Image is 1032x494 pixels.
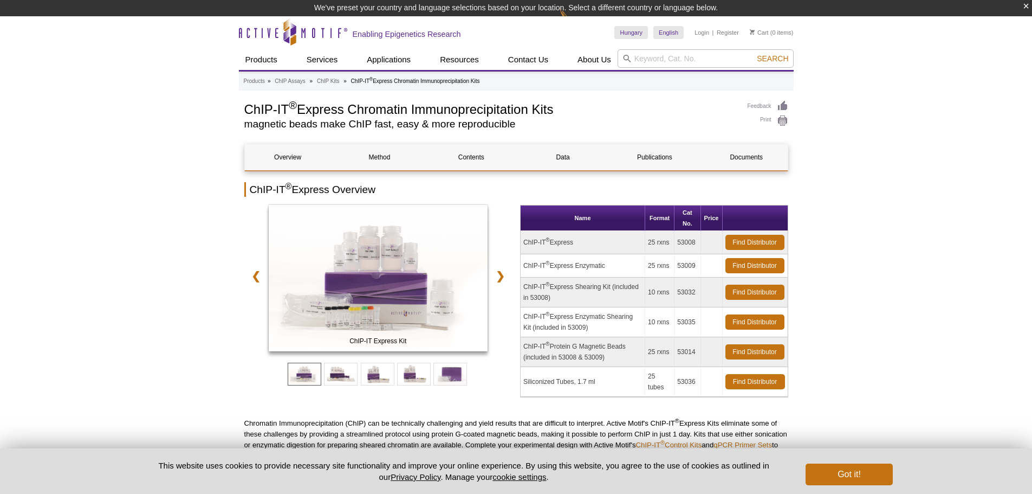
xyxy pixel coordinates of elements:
[546,237,549,243] sup: ®
[244,119,737,129] h2: magnetic beads make ChIP fast, easy & more reproducible
[140,460,788,483] p: This website uses cookies to provide necessary site functionality and improve your online experie...
[275,76,306,86] a: ChIP Assays
[750,29,769,36] a: Cart
[489,264,512,288] a: ❯
[645,278,674,307] td: 10 rxns
[636,441,702,449] a: ChIP-IT®Control Kits
[521,367,645,397] td: Siliconized Tubes, 1.7 ml
[268,78,271,84] li: »
[674,254,700,278] td: 53009
[289,99,297,111] sup: ®
[645,337,674,367] td: 25 rxns
[725,315,784,330] a: Find Distributor
[674,337,700,367] td: 53014
[369,76,373,82] sup: ®
[502,49,555,70] a: Contact Us
[618,49,794,68] input: Keyword, Cat. No.
[391,472,440,482] a: Privacy Policy
[695,29,709,36] a: Login
[244,418,788,461] p: Chromatin Immunoprecipitation (ChIP) can be technically challenging and yield results that are di...
[285,182,292,191] sup: ®
[492,472,546,482] button: cookie settings
[521,206,645,231] th: Name
[674,307,700,337] td: 53035
[660,439,665,446] sup: ®
[521,337,645,367] td: ChIP-IT Protein G Magnetic Beads (included in 53008 & 53009)
[269,205,488,355] a: ChIP-IT Express Kit
[712,26,714,39] li: |
[645,367,674,397] td: 25 tubes
[546,260,549,266] sup: ®
[546,311,549,317] sup: ®
[521,307,645,337] td: ChIP-IT Express Enzymatic Shearing Kit (included in 53009)
[336,144,423,170] a: Method
[754,54,791,63] button: Search
[244,182,788,197] h2: ChIP-IT Express Overview
[713,441,772,449] a: qPCR Primer Sets
[750,26,794,39] li: (0 items)
[717,29,739,36] a: Register
[360,49,417,70] a: Applications
[645,231,674,254] td: 25 rxns
[725,374,785,389] a: Find Distributor
[725,258,784,273] a: Find Distributor
[725,344,784,360] a: Find Distributor
[271,336,485,347] span: ChIP-IT Express Kit
[806,464,892,485] button: Got it!
[725,285,784,300] a: Find Distributor
[674,206,700,231] th: Cat No.
[560,8,588,34] img: Change Here
[343,78,347,84] li: »
[612,144,698,170] a: Publications
[244,100,737,117] h1: ChIP-IT Express Chromatin Immunoprecipitation Kits
[520,144,606,170] a: Data
[245,144,331,170] a: Overview
[674,367,700,397] td: 53036
[353,29,461,39] h2: Enabling Epigenetics Research
[675,418,679,424] sup: ®
[521,278,645,307] td: ChIP-IT Express Shearing Kit (included in 53008)
[645,254,674,278] td: 25 rxns
[748,115,788,127] a: Print
[614,26,648,39] a: Hungary
[750,29,755,35] img: Your Cart
[571,49,618,70] a: About Us
[645,307,674,337] td: 10 rxns
[703,144,789,170] a: Documents
[300,49,345,70] a: Services
[546,281,549,287] sup: ®
[269,205,488,351] img: ChIP-IT Express Kit
[757,54,788,63] span: Search
[317,76,340,86] a: ChIP Kits
[546,341,549,347] sup: ®
[310,78,313,84] li: »
[674,278,700,307] td: 53032
[748,100,788,112] a: Feedback
[521,254,645,278] td: ChIP-IT Express Enzymatic
[653,26,684,39] a: English
[239,49,284,70] a: Products
[351,78,480,84] li: ChIP-IT Express Chromatin Immunoprecipitation Kits
[428,144,514,170] a: Contents
[725,235,784,250] a: Find Distributor
[645,206,674,231] th: Format
[244,264,268,288] a: ❮
[521,231,645,254] td: ChIP-IT Express
[674,231,700,254] td: 53008
[701,206,723,231] th: Price
[244,76,265,86] a: Products
[433,49,485,70] a: Resources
